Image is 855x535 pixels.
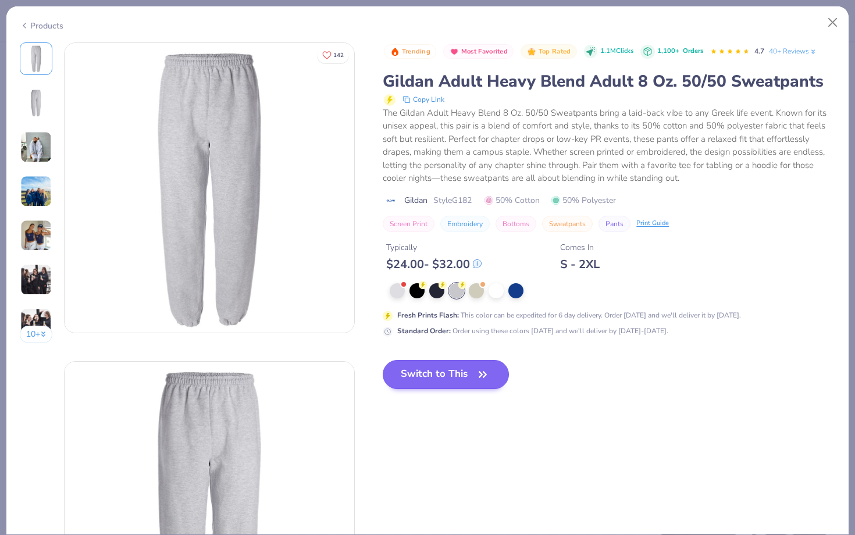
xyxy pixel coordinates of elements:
a: 40+ Reviews [769,46,817,56]
button: Badge Button [521,44,576,59]
div: Gildan Adult Heavy Blend Adult 8 Oz. 50/50 Sweatpants [383,70,835,92]
strong: Fresh Prints Flash : [397,311,459,320]
button: Bottoms [496,216,536,232]
div: 1,100+ [657,47,703,56]
div: Order using these colors [DATE] and we'll deliver by [DATE]-[DATE]. [397,326,668,336]
span: 50% Polyester [551,194,616,206]
span: Most Favorited [461,48,508,55]
div: Print Guide [636,219,669,229]
button: Badge Button [384,44,436,59]
span: Top Rated [539,48,571,55]
div: Products [20,20,63,32]
img: Trending sort [390,47,400,56]
strong: Standard Order : [397,326,451,336]
button: Embroidery [440,216,490,232]
span: Trending [402,48,430,55]
span: 4.7 [754,47,764,56]
button: Close [822,12,844,34]
img: User generated content [20,308,52,340]
img: User generated content [20,176,52,207]
div: 4.7 Stars [710,42,750,61]
img: User generated content [20,220,52,251]
button: Switch to This [383,360,509,389]
div: Comes In [560,241,600,254]
button: 10+ [20,326,53,343]
img: Front [65,43,354,333]
span: 1.1M Clicks [600,47,633,56]
button: Badge Button [443,44,514,59]
img: Back [22,89,50,117]
img: User generated content [20,131,52,163]
button: copy to clipboard [399,92,448,106]
div: This color can be expedited for 6 day delivery. Order [DATE] and we'll deliver it by [DATE]. [397,310,741,320]
button: Screen Print [383,216,434,232]
img: Most Favorited sort [450,47,459,56]
button: Like [317,47,349,63]
span: 50% Cotton [484,194,540,206]
span: 142 [333,52,344,58]
img: Front [22,45,50,73]
span: Style G182 [433,194,472,206]
button: Pants [598,216,630,232]
div: Typically [386,241,482,254]
div: S - 2XL [560,257,600,272]
img: brand logo [383,196,398,205]
span: Gildan [404,194,427,206]
div: $ 24.00 - $ 32.00 [386,257,482,272]
img: Top Rated sort [527,47,536,56]
button: Sweatpants [542,216,593,232]
div: The Gildan Adult Heavy Blend 8 Oz. 50/50 Sweatpants bring a laid-back vibe to any Greek life even... [383,106,835,185]
span: Orders [683,47,703,55]
img: User generated content [20,264,52,295]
